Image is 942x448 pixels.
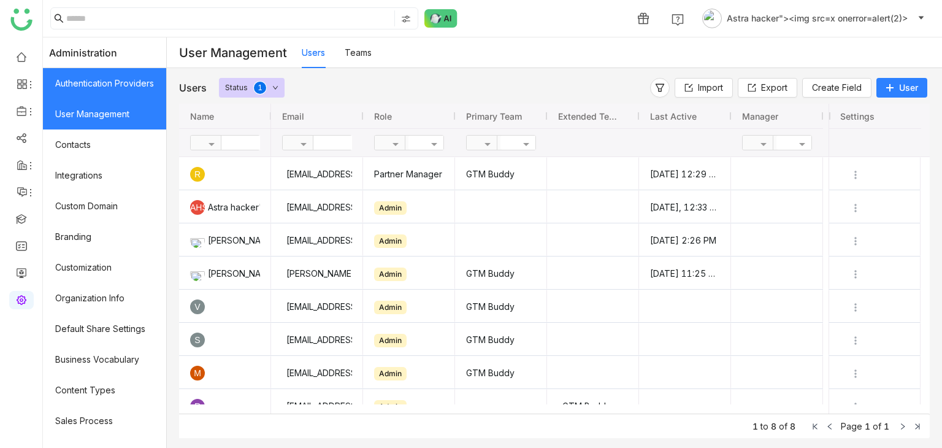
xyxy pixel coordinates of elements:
[779,421,787,431] span: of
[650,224,720,257] gtmb-cell-renderer: [DATE] 2:26 PM
[752,421,758,431] span: 1
[190,399,205,414] div: R
[271,257,823,290] div: Press SPACE to select this row.
[700,9,927,28] button: Astra hacker"><img src=x onerror=alert(2)>
[282,323,352,356] div: [EMAIL_ADDRESS]
[374,111,392,122] span: Role
[271,190,823,223] div: Press SPACE to select this row.
[829,190,921,223] div: Press SPACE to select this row.
[282,290,352,323] div: [EMAIL_ADDRESS][PERSON_NAME]
[829,257,921,290] div: Press SPACE to select this row.
[374,334,407,347] div: Admin
[865,421,870,431] span: 1
[190,111,214,122] span: Name
[771,421,776,431] span: 8
[258,82,262,94] p: 1
[727,12,908,25] span: Astra hacker"><img src=x onerror=alert(2)>
[829,356,921,389] div: Press SPACE to select this row.
[43,406,166,436] a: Sales Process
[466,323,536,356] gtmb-cell-renderer: GTM Buddy
[179,389,271,422] div: Press SPACE to select this row.
[829,389,921,422] div: Press SPACE to select this row.
[812,81,862,95] span: Create Field
[873,421,881,431] span: of
[179,257,271,290] div: Press SPACE to select this row.
[829,290,921,323] div: Press SPACE to select this row.
[829,157,921,190] div: Press SPACE to select this row.
[49,37,117,68] span: Administration
[43,314,166,344] a: Default Share Settings
[190,167,205,182] div: R
[282,191,352,223] div: [EMAIL_ADDRESS][DOMAIN_NAME]
[190,257,260,290] div: [PERSON_NAME]
[190,224,260,257] div: [PERSON_NAME]
[738,78,797,98] button: Export
[650,191,720,223] gtmb-cell-renderer: [DATE], 12:33 PM
[840,111,875,122] span: Settings
[179,356,271,389] div: Press SPACE to select this row.
[302,47,325,58] a: Users
[802,78,871,98] button: Create Field
[884,421,889,431] span: 1
[374,201,407,215] div: Admin
[43,191,166,222] a: Custom Domain
[558,390,628,422] div: GTM Buddy
[179,290,271,323] div: Press SPACE to select this row.
[374,234,407,248] div: Admin
[790,421,795,431] span: 8
[43,68,166,99] a: Authentication Providers
[698,81,723,95] span: Import
[374,158,442,190] div: Partner Manager
[190,191,260,223] div: Astra hacker"><img src=x onerror=alert(2)>
[672,14,684,26] img: help.svg
[558,111,618,122] span: Extended Team Names
[849,301,862,314] img: more.svg
[849,235,862,247] img: more.svg
[374,301,407,314] div: Admin
[179,190,271,223] div: Press SPACE to select this row.
[702,9,722,28] img: avatar
[282,357,352,389] div: [EMAIL_ADDRESS]
[374,400,407,414] div: Admin
[271,323,823,356] div: Press SPACE to select this row.
[849,268,862,280] img: more.svg
[849,334,862,347] img: more.svg
[271,389,823,422] div: Press SPACE to select this row.
[650,111,697,122] span: Last active
[761,81,787,95] span: Export
[650,257,720,290] gtmb-cell-renderer: [DATE] 11:25 AM
[43,375,166,406] a: Content Types
[271,223,823,257] div: Press SPACE to select this row.
[190,200,205,215] div: AHSO
[190,366,205,380] div: M
[43,252,166,283] a: Customization
[841,421,862,431] span: Page
[282,224,352,257] div: [EMAIL_ADDRESS]
[466,257,536,290] gtmb-cell-renderer: GTM Buddy
[760,421,768,431] span: to
[742,111,778,122] span: Manager
[466,290,536,323] gtmb-cell-renderer: GTM Buddy
[374,367,407,380] div: Admin
[271,356,823,389] div: Press SPACE to select this row.
[849,169,862,181] img: more.svg
[424,9,458,28] img: ask-buddy-normal.svg
[43,99,166,129] a: User Management
[190,266,205,281] img: 687a094443cd85257677c22f
[271,290,823,323] div: Press SPACE to select this row.
[849,368,862,380] img: more.svg
[345,47,372,58] a: Teams
[282,257,352,290] div: [PERSON_NAME][EMAIL_ADDRESS]
[829,223,921,257] div: Press SPACE to select this row.
[466,111,522,122] span: Primary Team
[43,283,166,314] a: Organization Info
[829,323,921,356] div: Press SPACE to select this row.
[43,222,166,252] a: Branding
[179,157,271,190] div: Press SPACE to select this row.
[10,9,33,31] img: logo
[43,160,166,191] a: Integrations
[282,111,304,122] span: Email
[899,82,918,94] span: User
[179,82,207,94] div: Users
[179,323,271,356] div: Press SPACE to select this row.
